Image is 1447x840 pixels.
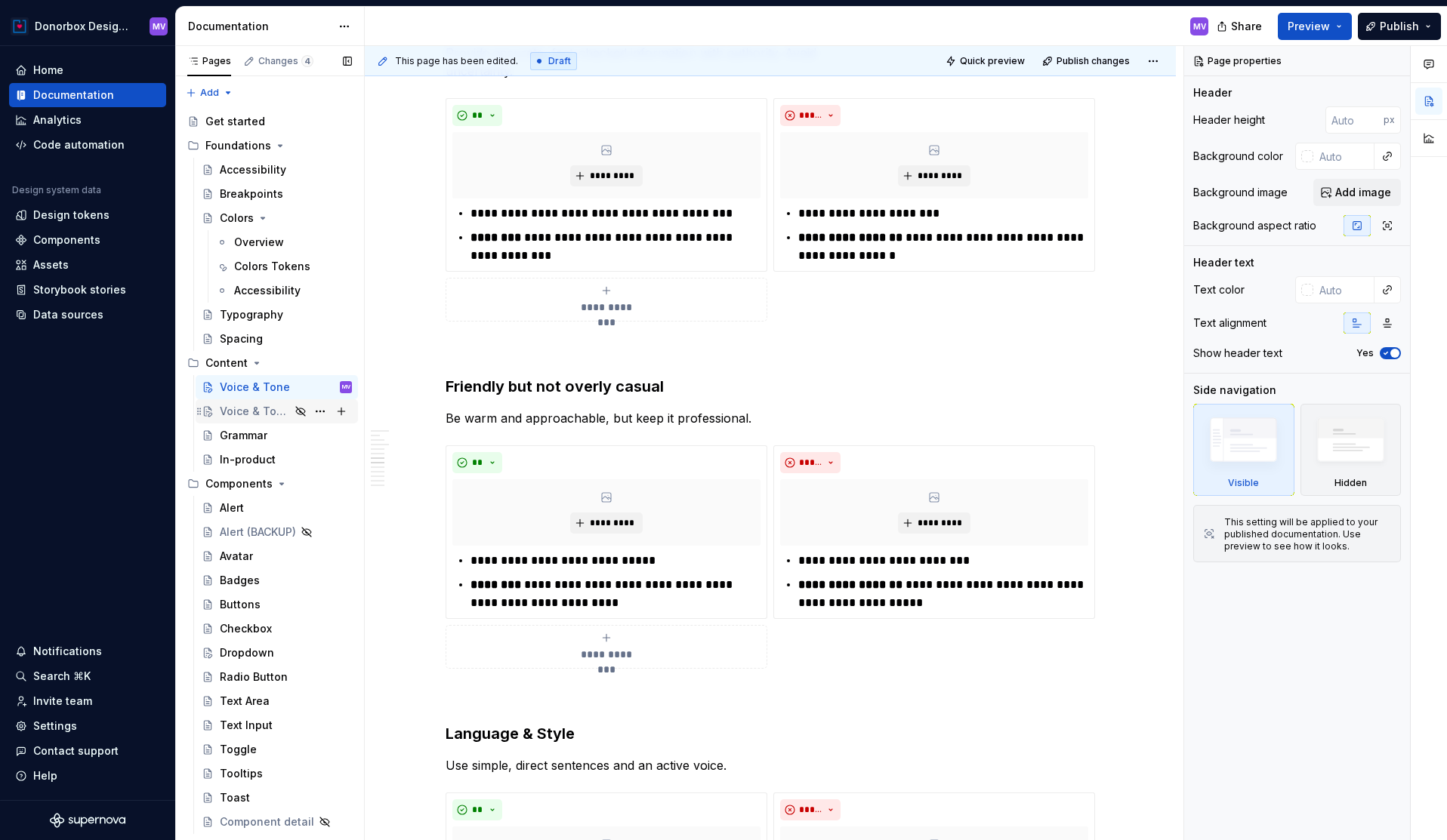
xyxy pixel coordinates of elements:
[1193,315,1267,331] div: Text alignment
[196,520,358,544] a: Alert (BACKUP)
[196,206,358,230] a: Colors
[196,737,358,762] a: Toggle
[9,83,166,107] a: Documentation
[3,10,172,42] button: Donorbox Design SystemMV
[181,109,358,834] div: Page tree
[220,790,250,805] div: Toast
[1325,106,1384,134] input: Auto
[200,87,219,99] span: Add
[220,211,254,226] div: Colors
[220,549,253,564] div: Avatar
[220,404,290,419] div: Voice & Tone (duplicate)
[196,423,358,448] a: Grammar
[220,645,274,660] div: Dropdown
[941,51,1032,72] button: Quick preview
[446,409,1095,427] p: Be warm and approachable, but keep it professional.
[9,664,166,688] button: Search ⌘K
[1335,185,1391,200] span: Add image
[1193,404,1294,496] div: Visible
[446,377,664,395] strong: Friendly but not overly casual
[220,694,270,709] div: Text Area
[9,278,166,302] a: Storybook stories
[1358,13,1441,40] button: Publish
[9,639,166,663] button: Notifications
[220,500,244,515] div: Alert
[33,768,57,783] div: Help
[1193,255,1254,270] div: Header text
[11,17,29,35] img: 17077652-375b-4f2c-92b0-528c72b71ea0.png
[9,764,166,788] button: Help
[446,725,575,743] strong: Language & Style
[1193,346,1282,361] div: Show header text
[220,573,260,588] div: Badges
[196,375,358,399] a: Voice & ToneMV
[9,689,166,713] a: Invite team
[9,303,166,327] a: Data sources
[234,259,310,274] div: Colors Tokens
[196,448,358,472] a: In-product
[187,55,231,67] div: Pages
[35,19,131,34] div: Donorbox Design System
[33,137,125,152] div: Code automation
[342,380,350,395] div: MV
[196,303,358,327] a: Typography
[205,114,265,129] div: Get started
[220,597,261,612] div: Buttons
[33,257,69,272] div: Assets
[9,133,166,157] a: Code automation
[220,186,283,202] div: Breakpoints
[33,694,92,709] div: Invite team
[1288,19,1330,34] span: Preview
[196,399,358,423] a: Voice & Tone (duplicate)
[1224,516,1391,552] div: This setting will be applied to your published documentation. Use preview to see how it looks.
[220,428,267,443] div: Grammar
[205,476,273,491] div: Components
[220,162,286,177] div: Accessibility
[50,813,125,828] a: Supernova Logo
[9,58,166,82] a: Home
[196,762,358,786] a: Tooltips
[220,307,283,322] div: Typography
[210,230,358,254] a: Overview
[210,254,358,278] a: Colors Tokens
[220,621,272,636] div: Checkbox
[196,713,358,737] a: Text Input
[181,134,358,158] div: Foundations
[1193,149,1283,164] div: Background color
[1193,20,1206,32] div: MV
[1356,347,1374,359] label: Yes
[1380,19,1419,34] span: Publish
[220,331,263,346] div: Spacing
[181,109,358,134] a: Get started
[1057,55,1130,67] span: Publish changes
[9,203,166,227] a: Design tokens
[220,766,263,781] div: Tooltips
[196,592,358,617] a: Buttons
[9,714,166,738] a: Settings
[33,88,114,103] div: Documentation
[196,182,358,206] a: Breakpoints
[12,184,101,196] div: Design system data
[1384,114,1395,126] p: px
[220,814,314,829] div: Component detail
[1231,19,1262,34] span: Share
[196,158,358,182] a: Accessibility
[301,55,313,67] span: 4
[196,568,358,592] a: Badges
[33,63,63,78] div: Home
[33,644,102,659] div: Notifications
[196,641,358,665] a: Dropdown
[9,228,166,252] a: Components
[220,742,257,757] div: Toggle
[1300,404,1402,496] div: Hidden
[181,472,358,496] div: Components
[1334,477,1367,489] div: Hidden
[234,235,284,250] div: Overview
[220,380,290,395] div: Voice & Tone
[196,665,358,689] a: Radio Button
[1209,13,1272,40] button: Share
[9,739,166,763] button: Contact support
[33,112,82,128] div: Analytics
[188,19,331,34] div: Documentation
[205,138,271,153] div: Foundations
